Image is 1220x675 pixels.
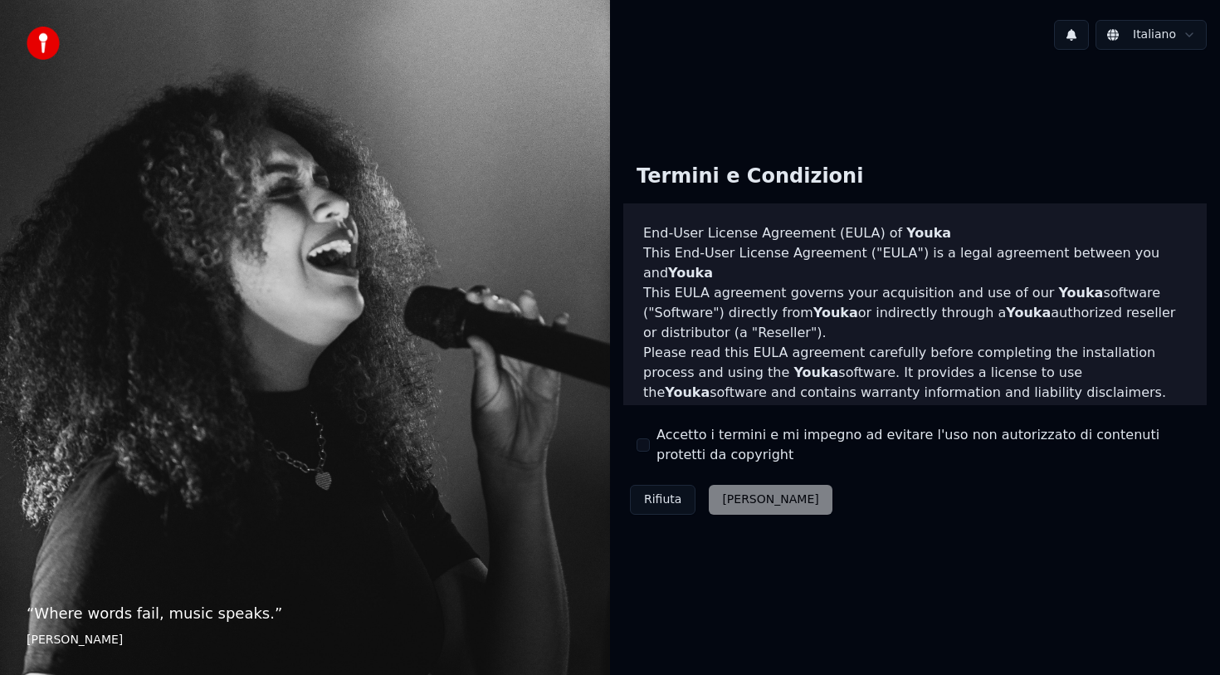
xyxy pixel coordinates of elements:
[623,150,876,203] div: Termini e Condizioni
[906,225,951,241] span: Youka
[27,632,583,648] footer: [PERSON_NAME]
[643,283,1187,343] p: This EULA agreement governs your acquisition and use of our software ("Software") directly from o...
[643,343,1187,403] p: Please read this EULA agreement carefully before completing the installation process and using th...
[643,243,1187,283] p: This End-User License Agreement ("EULA") is a legal agreement between you and
[665,384,710,400] span: Youka
[793,364,838,380] span: Youka
[656,425,1193,465] label: Accetto i termini e mi impegno ad evitare l'uso non autorizzato di contenuti protetti da copyright
[27,27,60,60] img: youka
[643,403,1187,482] p: If you register for a free trial of the software, this EULA agreement will also govern that trial...
[27,602,583,625] p: “ Where words fail, music speaks. ”
[668,265,713,281] span: Youka
[643,223,1187,243] h3: End-User License Agreement (EULA) of
[1006,305,1051,320] span: Youka
[813,305,858,320] span: Youka
[879,404,924,420] span: Youka
[1058,285,1103,301] span: Youka
[630,485,695,515] button: Rifiuta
